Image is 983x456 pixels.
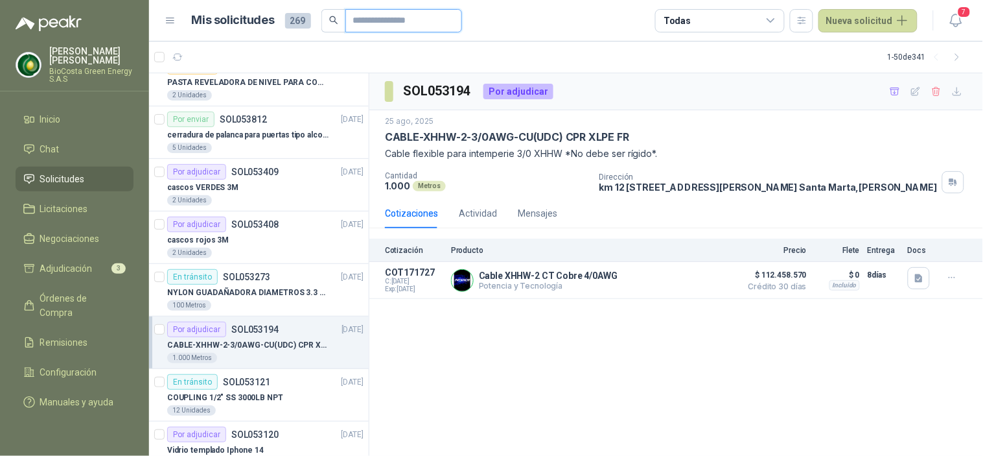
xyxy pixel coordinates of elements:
[818,9,918,32] button: Nueva solicitud
[868,246,900,255] p: Entrega
[231,220,279,229] p: SOL053408
[385,246,443,255] p: Cotización
[149,264,369,317] a: En tránsitoSOL053273[DATE] NYLON GUADAÑADORA DIAMETROS 3.3 mm100 Metros
[167,164,226,180] div: Por adjudicar
[944,9,967,32] button: 7
[167,112,214,127] div: Por enviar
[518,206,557,221] div: Mensajes
[49,47,133,65] p: [PERSON_NAME] [PERSON_NAME]
[167,374,218,390] div: En tránsito
[149,369,369,422] a: En tránsitoSOL053121[DATE] COUPLING 1/2" SS 3000LB NPT12 Unidades
[908,246,934,255] p: Docs
[459,206,497,221] div: Actividad
[149,54,369,106] a: Por cotizarSOL053944[DATE] PASTA REVELADORA DE NIVEL PARA COMBUSTIBLES/ACEITES DE COLOR ROSADA ma...
[742,267,807,283] span: $ 112.458.570
[16,107,133,132] a: Inicio
[49,67,133,83] p: BioCosta Green Energy S.A.S
[16,197,133,221] a: Licitaciones
[167,287,329,299] p: NYLON GUADAÑADORA DIAMETROS 3.3 mm
[599,182,938,193] p: km 12 [STREET_ADDRESS][PERSON_NAME] Santa Marta , [PERSON_NAME]
[167,195,212,206] div: 2 Unidades
[111,263,126,274] span: 3
[341,219,364,231] p: [DATE]
[452,270,473,291] img: Company Logo
[385,285,443,293] span: Exp: [DATE]
[167,90,212,101] div: 2 Unidades
[888,47,967,67] div: 1 - 50 de 341
[167,405,216,416] div: 12 Unidades
[167,77,329,89] p: PASTA REVELADORA DE NIVEL PARA COMBUSTIBLES/ACEITES DE COLOR ROSADA marca kolor kut
[385,267,443,278] p: COT171727
[868,267,900,283] p: 8 días
[167,339,329,352] p: CABLE-XHHW-2-3/0AWG-CU(UDC) CPR XLPE FR
[742,246,807,255] p: Precio
[167,392,283,404] p: COUPLING 1/2" SS 3000LB NPT
[16,167,133,191] a: Solicitudes
[40,112,61,126] span: Inicio
[149,159,369,211] a: Por adjudicarSOL053409[DATE] cascos VERDES 3M2 Unidades
[385,206,438,221] div: Cotizaciones
[16,16,82,31] img: Logo peakr
[167,248,212,258] div: 2 Unidades
[341,166,364,178] p: [DATE]
[664,14,691,28] div: Todas
[220,115,267,124] p: SOL053812
[404,81,473,101] h3: SOL053194
[16,226,133,251] a: Negociaciones
[40,172,85,186] span: Solicitudes
[167,353,217,363] div: 1.000 Metros
[167,300,211,311] div: 100 Metros
[16,256,133,281] a: Adjudicación3
[413,181,446,191] div: Metros
[192,11,275,30] h1: Mis solicitudes
[16,286,133,325] a: Órdenes de Compra
[341,271,364,283] p: [DATE]
[16,360,133,385] a: Configuración
[742,283,807,291] span: Crédito 30 días
[16,390,133,414] a: Manuales y ayuda
[341,376,364,389] p: [DATE]
[167,322,226,337] div: Por adjudicar
[167,269,218,285] div: En tránsito
[599,173,938,182] p: Dirección
[957,6,971,18] span: 7
[815,246,860,255] p: Flete
[149,106,369,159] a: Por enviarSOL053812[DATE] cerradura de palanca para puertas tipo alcoba marca yale5 Unidades
[167,217,226,232] div: Por adjudicar
[385,130,629,144] p: CABLE-XHHW-2-3/0AWG-CU(UDC) CPR XLPE FR
[479,270,618,281] p: Cable XHHW-2 CT Cobre 4/0AWG
[341,114,364,126] p: [DATE]
[231,325,279,334] p: SOL053194
[479,281,618,291] p: Potencia y Tecnología
[231,430,279,439] p: SOL053120
[149,211,369,264] a: Por adjudicarSOL053408[DATE] cascos rojos 3M2 Unidades
[341,324,364,336] p: [DATE]
[16,53,41,77] img: Company Logo
[16,137,133,162] a: Chat
[341,429,364,441] p: [DATE]
[829,280,860,291] div: Incluido
[40,232,100,246] span: Negociaciones
[385,278,443,285] span: C: [DATE]
[40,142,60,156] span: Chat
[167,234,229,246] p: cascos rojos 3M
[16,330,133,355] a: Remisiones
[285,13,311,29] span: 269
[385,115,434,128] p: 25 ago, 2025
[223,378,270,387] p: SOL053121
[385,171,589,180] p: Cantidad
[167,143,212,153] div: 5 Unidades
[167,427,226,442] div: Por adjudicar
[385,180,410,191] p: 1.000
[149,317,369,369] a: Por adjudicarSOL053194[DATE] CABLE-XHHW-2-3/0AWG-CU(UDC) CPR XLPE FR1.000 Metros
[231,167,279,176] p: SOL053409
[451,246,734,255] p: Producto
[385,147,967,161] p: Cable flexible para intemperie 3/0 XHHW *No debe ser rígido*.
[815,267,860,283] p: $ 0
[223,272,270,282] p: SOL053273
[40,395,114,409] span: Manuales y ayuda
[167,129,329,141] p: cerradura de palanca para puertas tipo alcoba marca yale
[40,261,93,276] span: Adjudicación
[40,365,97,379] span: Configuración
[483,84,553,99] div: Por adjudicar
